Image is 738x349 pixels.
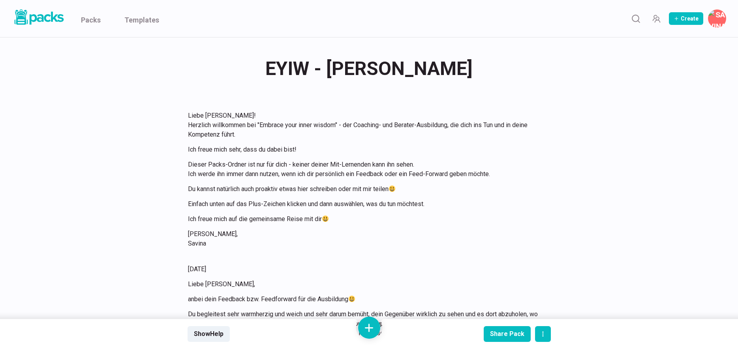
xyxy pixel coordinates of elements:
a: Packs logo [12,8,65,29]
button: Search [628,11,644,26]
button: Share Pack [484,326,531,342]
img: 😃 [349,296,355,302]
p: Einfach unten auf das Plus-Zeichen klicken und dann auswählen, was du tun möchtest. [188,199,541,209]
p: anbei dein Feedback bzw. Feedforward für die Ausbildung [188,295,541,304]
p: Ich freue mich auf die gemeinsame Reise mit dir [188,214,541,224]
button: ShowHelp [188,326,230,342]
button: Savina Tilmann [708,9,726,28]
p: Ich freue mich sehr, dass du dabei bist! [188,145,541,154]
span: EYIW - [PERSON_NAME] [265,53,473,84]
p: Du begleitest sehr warmherzig und weich und sehr darum bemüht, dein Gegenüber wirklich zu sehen u... [188,310,541,347]
img: 😃 [322,216,329,222]
p: [PERSON_NAME], Savina [188,229,541,248]
button: Manage Team Invites [648,11,664,26]
div: Share Pack [490,330,524,338]
p: Dieser Packs-Ordner ist nur für dich - keiner deiner Mit-Lernenden kann ihn sehen. Ich werde ihn ... [188,160,541,179]
p: Liebe [PERSON_NAME], [188,280,541,289]
img: 😃 [389,186,395,192]
button: Create Pack [669,12,703,25]
p: [DATE] [188,265,541,274]
img: Packs logo [12,8,65,26]
button: actions [535,326,551,342]
p: Du kannst natürlich auch proaktiv etwas hier schreiben oder mit mir teilen [188,184,541,194]
p: Liebe [PERSON_NAME]! Herzlich willkommen bei "Embrace your inner wisdom" - der Coaching- und Bera... [188,111,541,139]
